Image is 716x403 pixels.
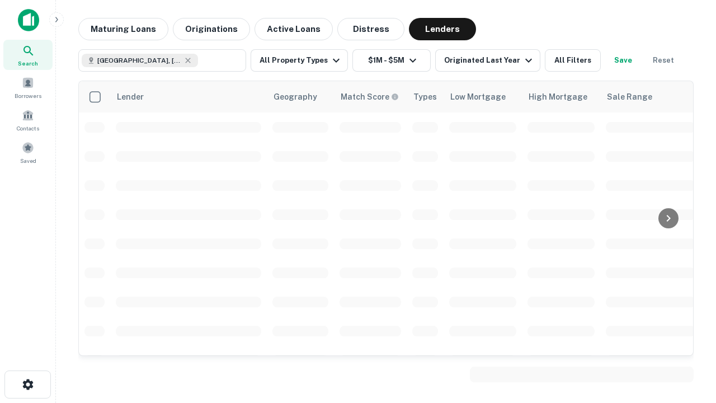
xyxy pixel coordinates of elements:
[18,9,39,31] img: capitalize-icon.png
[3,72,53,102] a: Borrowers
[435,49,540,72] button: Originated Last Year
[17,124,39,133] span: Contacts
[337,18,404,40] button: Distress
[407,81,444,113] th: Types
[341,91,397,103] h6: Match Score
[607,90,652,104] div: Sale Range
[173,18,250,40] button: Originations
[545,49,601,72] button: All Filters
[352,49,431,72] button: $1M - $5M
[646,49,681,72] button: Reset
[413,90,437,104] div: Types
[605,49,641,72] button: Save your search to get updates of matches that match your search criteria.
[3,105,53,135] a: Contacts
[20,156,36,165] span: Saved
[444,81,522,113] th: Low Mortgage
[409,18,476,40] button: Lenders
[110,81,267,113] th: Lender
[78,18,168,40] button: Maturing Loans
[251,49,348,72] button: All Property Types
[529,90,587,104] div: High Mortgage
[97,55,181,65] span: [GEOGRAPHIC_DATA], [GEOGRAPHIC_DATA], [GEOGRAPHIC_DATA]
[600,81,701,113] th: Sale Range
[450,90,506,104] div: Low Mortgage
[3,137,53,167] a: Saved
[117,90,144,104] div: Lender
[15,91,41,100] span: Borrowers
[341,91,399,103] div: Capitalize uses an advanced AI algorithm to match your search with the best lender. The match sco...
[18,59,38,68] span: Search
[267,81,334,113] th: Geography
[444,54,535,67] div: Originated Last Year
[334,81,407,113] th: Capitalize uses an advanced AI algorithm to match your search with the best lender. The match sco...
[274,90,317,104] div: Geography
[660,278,716,331] iframe: Chat Widget
[255,18,333,40] button: Active Loans
[522,81,600,113] th: High Mortgage
[3,40,53,70] a: Search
